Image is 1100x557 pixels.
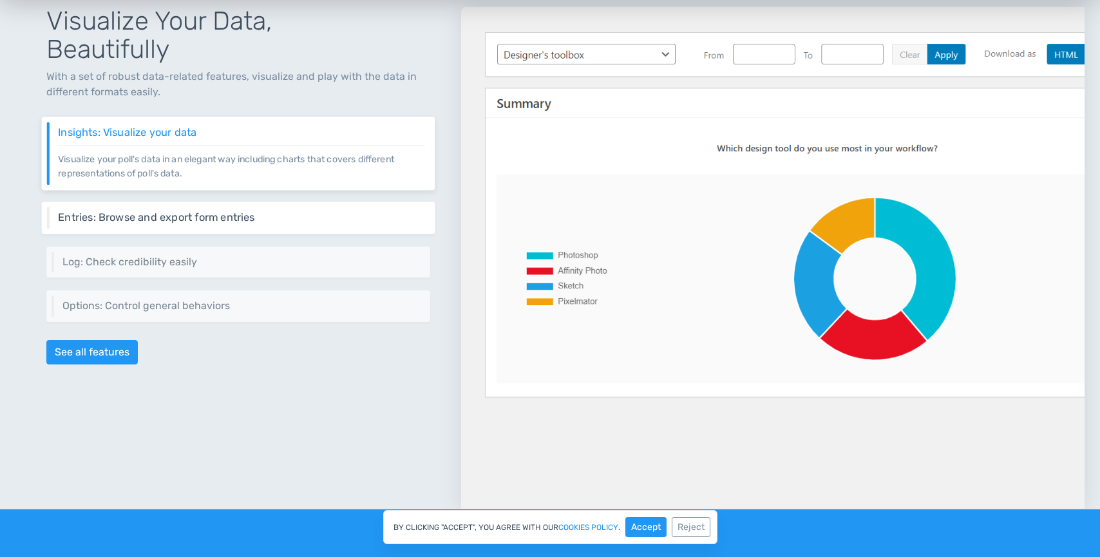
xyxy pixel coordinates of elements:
button: Reject [672,517,710,537]
p: Visualize your poll's data in an elegant way including charts that covers different representatio... [58,146,425,180]
a: cookies policy [558,524,618,531]
h6: Entries: Browse and export form entries [58,212,425,223]
p: With a set of robust data-related features, visualize and play with the data in different formats... [46,69,430,100]
a: See all features [46,340,138,364]
button: Accept [625,517,667,537]
h6: Insights: Visualize your data [58,127,425,138]
h1: Visualize Your Data, Beautifully [46,7,430,64]
h6: Options: Control general behaviors [62,300,421,312]
img: Insights [461,7,1085,509]
p: Every vote request is logged with all details, including timestamp, IP, user information, and oth... [62,267,421,268]
div: By clicking "Accept", you agree with our . [383,510,717,544]
p: Browse form entries and export them easily to different formats such as CSV, JSON, and HTML. [58,223,425,224]
h6: Log: Check credibility easily [62,256,421,268]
